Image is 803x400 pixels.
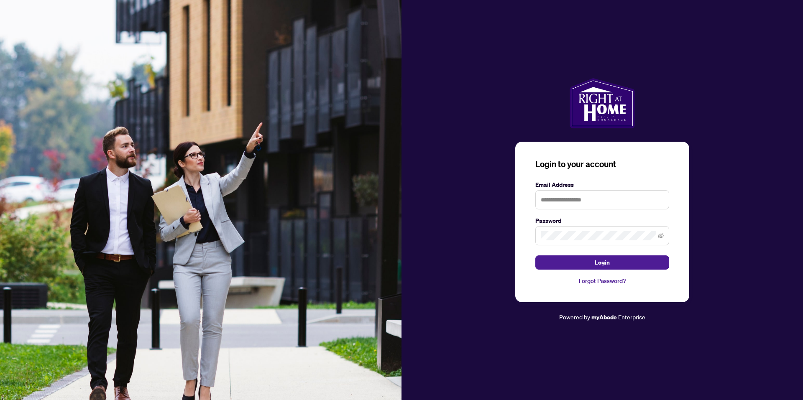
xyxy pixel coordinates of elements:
label: Password [535,216,669,225]
span: eye-invisible [658,233,664,239]
a: myAbode [591,313,617,322]
button: Login [535,255,669,270]
span: Enterprise [618,313,645,321]
span: Login [595,256,610,269]
a: Forgot Password? [535,276,669,285]
span: Powered by [559,313,590,321]
img: ma-logo [570,78,634,128]
h3: Login to your account [535,158,669,170]
label: Email Address [535,180,669,189]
